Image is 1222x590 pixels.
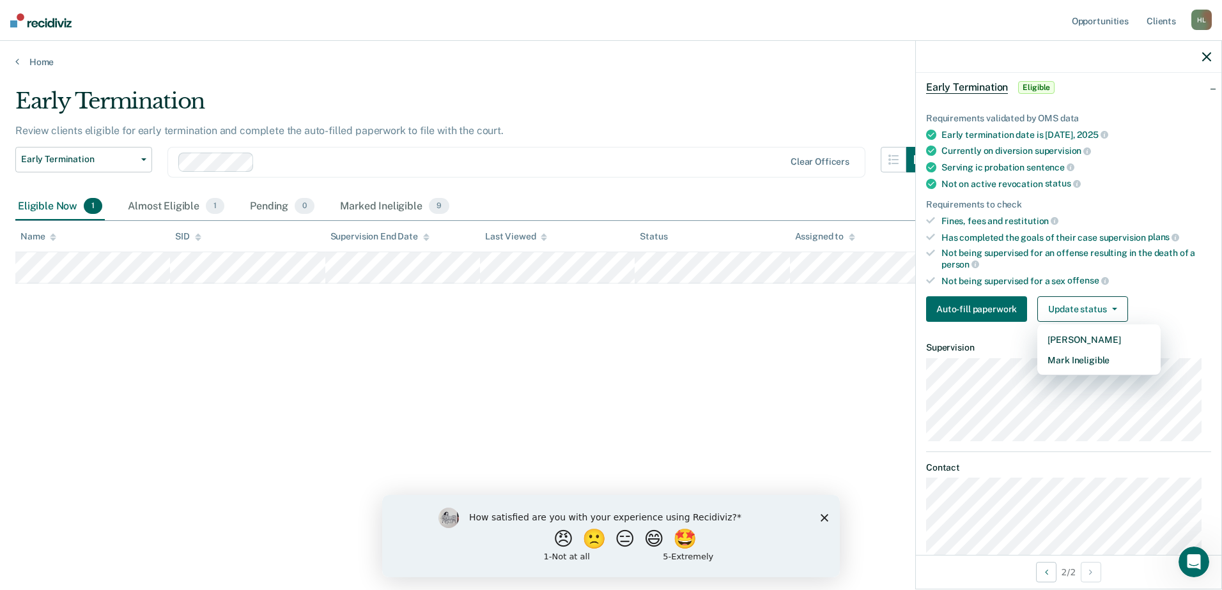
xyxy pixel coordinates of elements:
span: 1 [206,198,224,215]
div: Requirements validated by OMS data [926,113,1211,124]
div: SID [175,231,201,242]
button: Mark Ineligible [1037,350,1161,370]
span: supervision [1035,146,1091,156]
span: offense [1067,275,1109,285]
button: Update status [1037,296,1127,322]
span: sentence [1026,162,1074,172]
button: [PERSON_NAME] [1037,329,1161,350]
span: Eligible [1018,81,1055,94]
span: 0 [295,198,314,215]
div: Not on active revocation [941,178,1211,190]
div: Requirements to check [926,199,1211,210]
div: Last Viewed [485,231,547,242]
span: 9 [429,198,449,215]
a: Navigate to form link [926,296,1032,322]
button: Previous Opportunity [1036,562,1056,582]
div: Marked Ineligible [337,193,452,221]
div: Almost Eligible [125,193,227,221]
p: Review clients eligible for early termination and complete the auto-filled paperwork to file with... [15,125,504,137]
span: plans [1148,232,1179,242]
div: Early Termination [15,88,932,125]
div: Status [640,231,667,242]
iframe: Intercom live chat [1179,547,1209,577]
div: H L [1191,10,1212,30]
span: person [941,259,979,269]
span: 2025 [1077,130,1108,140]
div: Assigned to [795,231,855,242]
span: restitution [1005,216,1058,226]
div: Clear officers [791,156,849,167]
div: Pending [247,193,317,221]
span: 1 [84,198,102,215]
div: Has completed the goals of their case supervision [941,232,1211,243]
div: Not being supervised for a sex [941,275,1211,287]
span: Early Termination [21,154,136,165]
button: Next Opportunity [1081,562,1101,582]
div: Not being supervised for an offense resulting in the death of a [941,248,1211,269]
img: Recidiviz [10,13,72,27]
span: Early Termination [926,81,1008,94]
div: Currently on diversion [941,145,1211,156]
div: Early TerminationEligible [916,67,1221,108]
span: status [1045,178,1081,188]
div: Name [20,231,56,242]
div: Serving ic probation [941,162,1211,173]
dt: Contact [926,462,1211,473]
div: Supervision End Date [330,231,429,242]
button: Auto-fill paperwork [926,296,1027,322]
dt: Supervision [926,342,1211,353]
iframe: Survey by Kim from Recidiviz [382,495,840,577]
div: Fines, fees and [941,215,1211,227]
div: 2 / 2 [916,555,1221,589]
div: Early termination date is [DATE], [941,129,1211,140]
a: Home [15,56,1207,68]
div: Eligible Now [15,193,105,221]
